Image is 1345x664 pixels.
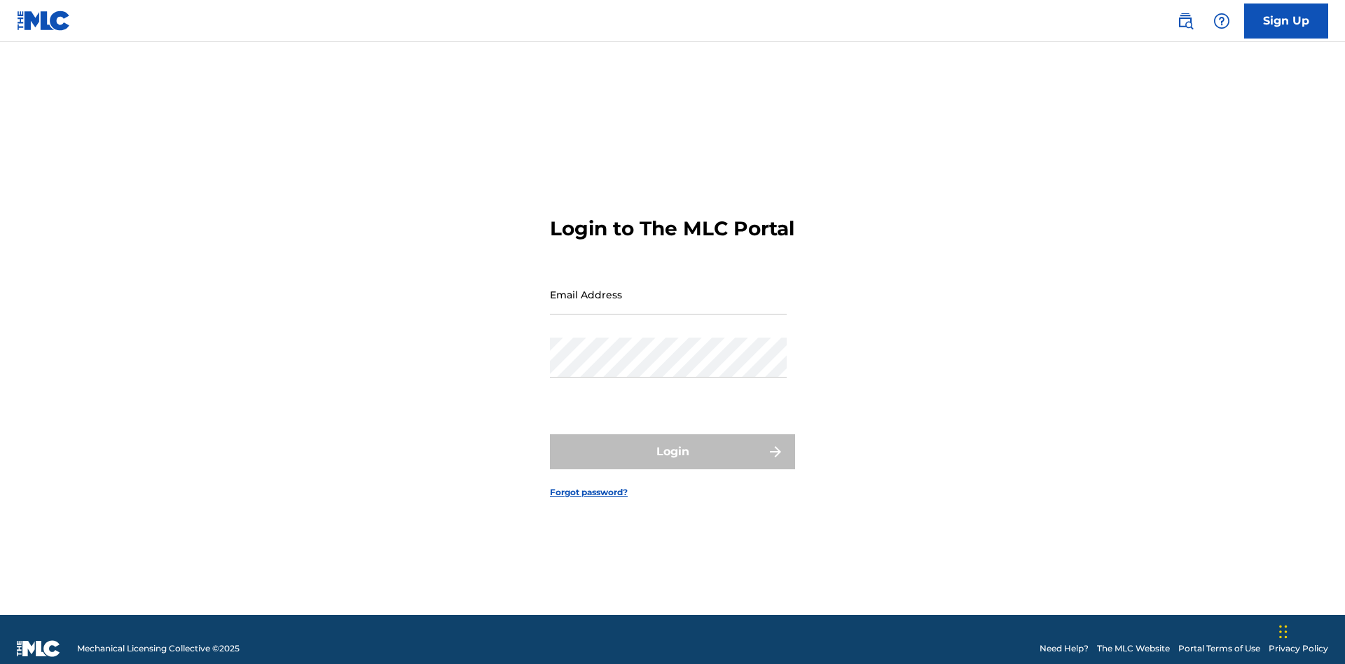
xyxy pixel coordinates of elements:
img: search [1177,13,1194,29]
a: Privacy Policy [1269,642,1328,655]
a: Need Help? [1040,642,1089,655]
span: Mechanical Licensing Collective © 2025 [77,642,240,655]
div: Help [1208,7,1236,35]
img: MLC Logo [17,11,71,31]
img: help [1213,13,1230,29]
img: logo [17,640,60,657]
div: Drag [1279,611,1288,653]
a: Sign Up [1244,4,1328,39]
a: Forgot password? [550,486,628,499]
a: Portal Terms of Use [1178,642,1260,655]
iframe: Chat Widget [1275,597,1345,664]
a: Public Search [1171,7,1199,35]
a: The MLC Website [1097,642,1170,655]
h3: Login to The MLC Portal [550,216,794,241]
